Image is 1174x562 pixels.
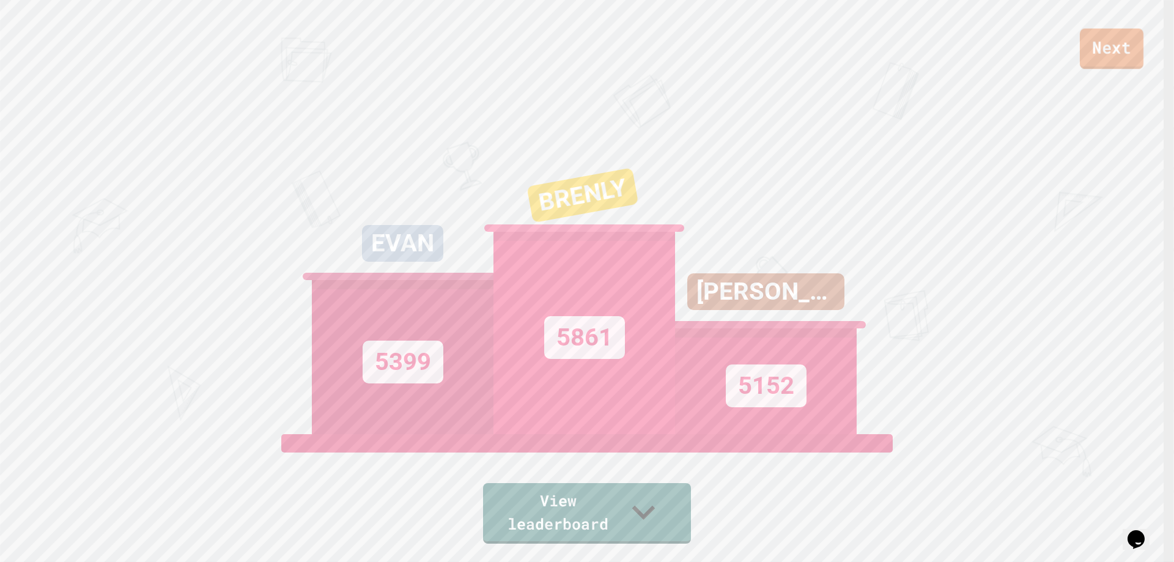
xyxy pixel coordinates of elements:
div: 5152 [726,364,807,407]
a: Next [1080,29,1143,69]
div: BRENLY [526,168,638,223]
a: View leaderboard [483,483,691,544]
div: [PERSON_NAME] [687,273,844,310]
div: 5861 [544,316,625,359]
div: 5399 [363,341,443,383]
div: EVAN [362,225,443,262]
iframe: chat widget [1123,513,1162,550]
